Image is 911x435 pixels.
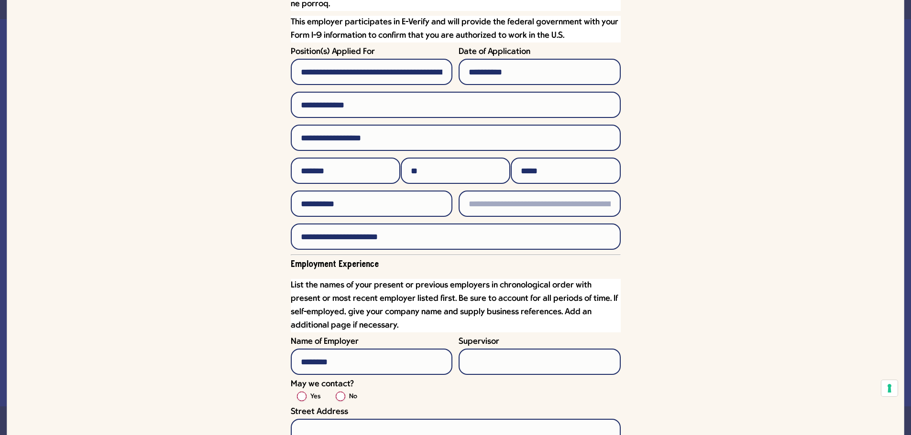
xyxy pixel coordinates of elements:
[291,407,348,416] span: Street Address
[291,279,621,332] p: List the names of your present or previous employers in chronological order with present or most ...
[291,260,621,269] h3: Employment Experience
[291,16,621,42] p: This employer participates in E-Verify and will provide the federal government with your Form I-9...
[459,47,530,56] span: Date of Application
[291,337,359,346] span: Name of Employer
[349,391,357,403] label: No
[881,380,898,396] button: Your consent preferences for tracking technologies
[291,47,375,56] span: Position(s) Applied For
[291,380,354,389] span: May we contact?
[310,391,320,403] label: Yes
[459,337,499,346] span: Supervisor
